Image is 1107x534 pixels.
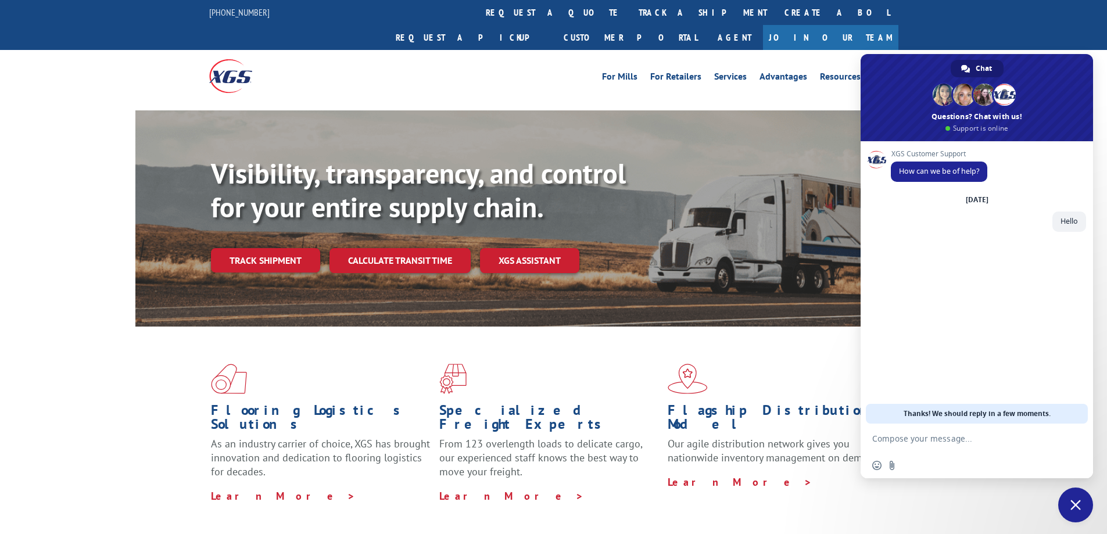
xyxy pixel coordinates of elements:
span: Send a file [887,461,897,470]
a: [PHONE_NUMBER] [209,6,270,18]
span: Hello [1061,216,1078,226]
textarea: Compose your message... [872,424,1058,453]
span: Our agile distribution network gives you nationwide inventory management on demand. [668,437,882,464]
a: Agent [706,25,763,50]
a: Learn More > [211,489,356,503]
a: Learn More > [668,475,812,489]
a: Resources [820,72,861,85]
p: From 123 overlength loads to delicate cargo, our experienced staff knows the best way to move you... [439,437,659,489]
a: Learn More > [439,489,584,503]
a: Calculate transit time [329,248,471,273]
a: For Mills [602,72,637,85]
a: For Retailers [650,72,701,85]
a: XGS ASSISTANT [480,248,579,273]
img: xgs-icon-total-supply-chain-intelligence-red [211,364,247,394]
span: Chat [976,60,992,77]
span: XGS Customer Support [891,150,987,158]
a: Chat [951,60,1004,77]
span: As an industry carrier of choice, XGS has brought innovation and dedication to flooring logistics... [211,437,430,478]
img: xgs-icon-flagship-distribution-model-red [668,364,708,394]
a: Advantages [760,72,807,85]
a: Request a pickup [387,25,555,50]
a: Customer Portal [555,25,706,50]
h1: Specialized Freight Experts [439,403,659,437]
span: Thanks! We should reply in a few moments. [904,404,1051,424]
a: Track shipment [211,248,320,273]
img: xgs-icon-focused-on-flooring-red [439,364,467,394]
span: Insert an emoji [872,461,882,470]
a: Join Our Team [763,25,898,50]
b: Visibility, transparency, and control for your entire supply chain. [211,155,626,225]
span: How can we be of help? [899,166,979,176]
div: [DATE] [966,196,988,203]
h1: Flagship Distribution Model [668,403,887,437]
h1: Flooring Logistics Solutions [211,403,431,437]
a: Services [714,72,747,85]
a: Close chat [1058,488,1093,522]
